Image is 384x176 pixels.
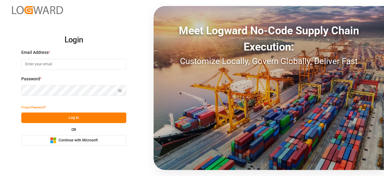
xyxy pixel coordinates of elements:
[58,138,98,143] span: Continue with Microsoft
[21,113,126,123] button: Log In
[21,76,40,82] span: Password
[12,6,63,14] img: Logward_new_orange.png
[71,128,76,131] small: OR
[154,23,384,55] div: Meet Logward No-Code Supply Chain Execution:
[21,102,46,113] button: Forgot Password?
[21,135,126,146] button: Continue with Microsoft
[21,59,126,69] input: Enter your email
[154,55,384,68] div: Customize Locally, Govern Globally, Deliver Fast
[21,30,126,50] h2: Login
[21,49,49,56] span: Email Address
